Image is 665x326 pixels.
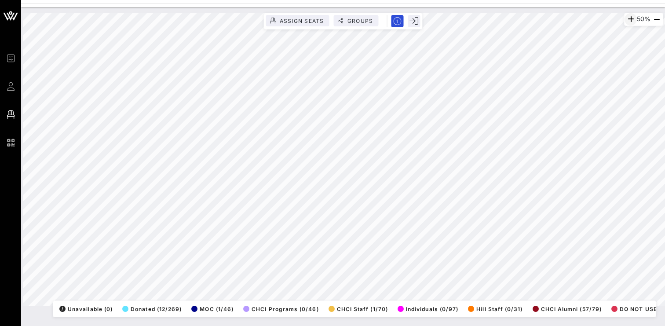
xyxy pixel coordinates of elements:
[398,306,458,312] span: Individuals (0/97)
[59,306,113,312] span: Unavailable (0)
[395,303,458,315] button: Individuals (0/97)
[122,306,182,312] span: Donated (12/269)
[533,306,602,312] span: CHCI Alumni (57/79)
[329,306,388,312] span: CHCI Staff (1/70)
[326,303,388,315] button: CHCI Staff (1/70)
[189,303,234,315] button: MOC (1/46)
[624,13,663,26] div: 50%
[347,18,373,24] span: Groups
[59,306,66,312] div: /
[334,15,379,26] button: Groups
[191,306,234,312] span: MOC (1/46)
[468,306,522,312] span: Hill Staff (0/31)
[241,303,319,315] button: CHCI Programs (0/46)
[266,15,329,26] button: Assign Seats
[243,306,319,312] span: CHCI Programs (0/46)
[465,303,522,315] button: Hill Staff (0/31)
[120,303,182,315] button: Donated (12/269)
[279,18,324,24] span: Assign Seats
[57,303,113,315] button: /Unavailable (0)
[530,303,602,315] button: CHCI Alumni (57/79)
